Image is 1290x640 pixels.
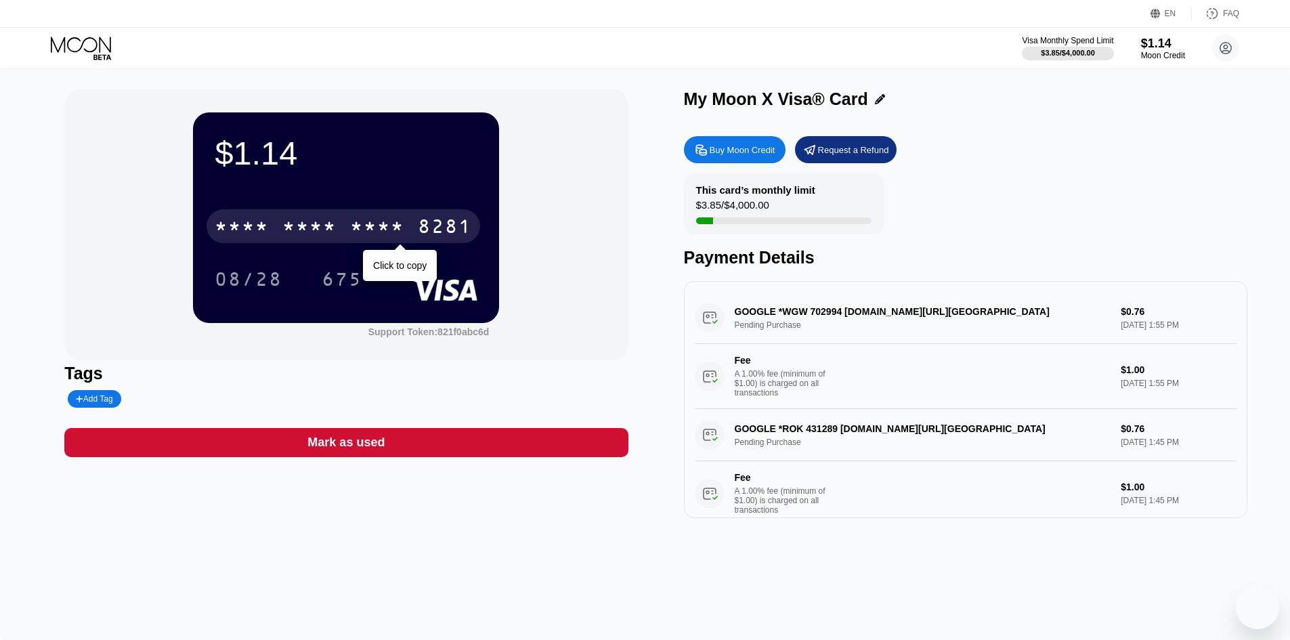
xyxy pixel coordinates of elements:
div: 675 [311,262,372,296]
div: Support Token:821f0abc6d [368,326,490,337]
div: EN [1165,9,1176,18]
div: $3.85 / $4,000.00 [696,199,769,217]
div: Fee [735,472,830,483]
div: FeeA 1.00% fee (minimum of $1.00) is charged on all transactions$1.00[DATE] 1:55 PM [695,344,1237,409]
div: $1.00 [1121,364,1236,375]
iframe: Nút để khởi chạy cửa sổ nhắn tin [1236,586,1279,629]
div: Request a Refund [818,144,889,156]
div: $1.14 [1141,37,1185,51]
div: My Moon X Visa® Card [684,89,868,109]
div: FeeA 1.00% fee (minimum of $1.00) is charged on all transactions$1.00[DATE] 1:45 PM [695,461,1237,526]
div: $1.14Moon Credit [1141,37,1185,60]
div: EN [1151,7,1192,20]
div: FAQ [1192,7,1239,20]
div: $1.00 [1121,482,1236,492]
div: [DATE] 1:45 PM [1121,496,1236,505]
div: 08/28 [215,270,282,292]
div: Support Token: 821f0abc6d [368,326,490,337]
div: A 1.00% fee (minimum of $1.00) is charged on all transactions [735,369,836,398]
div: Tags [64,364,628,383]
div: Add Tag [68,390,121,408]
div: Buy Moon Credit [684,136,786,163]
div: FAQ [1223,9,1239,18]
div: Visa Monthly Spend Limit$3.85/$4,000.00 [1022,36,1113,60]
div: Add Tag [76,394,112,404]
div: $3.85 / $4,000.00 [1041,49,1095,57]
div: 08/28 [205,262,293,296]
div: Visa Monthly Spend Limit [1022,36,1113,45]
div: Request a Refund [795,136,897,163]
div: Fee [735,355,830,366]
div: 8281 [418,217,472,239]
div: Moon Credit [1141,51,1185,60]
div: [DATE] 1:55 PM [1121,379,1236,388]
div: Mark as used [64,428,628,457]
div: Payment Details [684,248,1247,268]
div: 675 [322,270,362,292]
div: Buy Moon Credit [710,144,775,156]
div: $1.14 [215,134,477,172]
div: A 1.00% fee (minimum of $1.00) is charged on all transactions [735,486,836,515]
div: This card’s monthly limit [696,184,815,196]
div: Click to copy [373,260,427,271]
div: Mark as used [307,435,385,450]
